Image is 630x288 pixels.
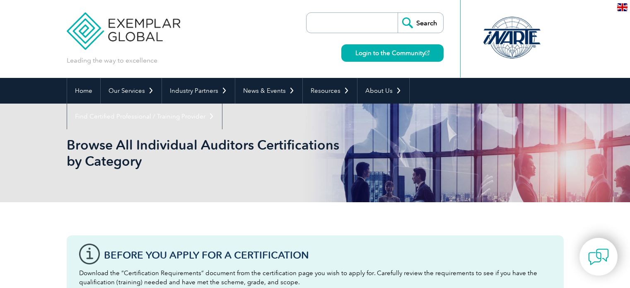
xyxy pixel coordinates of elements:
p: Download the “Certification Requirements” document from the certification page you wish to apply ... [79,269,551,287]
a: Our Services [101,78,162,104]
img: open_square.png [425,51,430,55]
a: About Us [357,78,409,104]
a: News & Events [235,78,302,104]
a: Login to the Community [341,44,444,62]
p: Leading the way to excellence [67,56,157,65]
a: Resources [303,78,357,104]
a: Find Certified Professional / Training Provider [67,104,222,129]
img: contact-chat.png [588,247,609,267]
h3: Before You Apply For a Certification [104,250,551,260]
h1: Browse All Individual Auditors Certifications by Category [67,137,385,169]
img: en [617,3,628,11]
input: Search [398,13,443,33]
a: Home [67,78,100,104]
a: Industry Partners [162,78,235,104]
